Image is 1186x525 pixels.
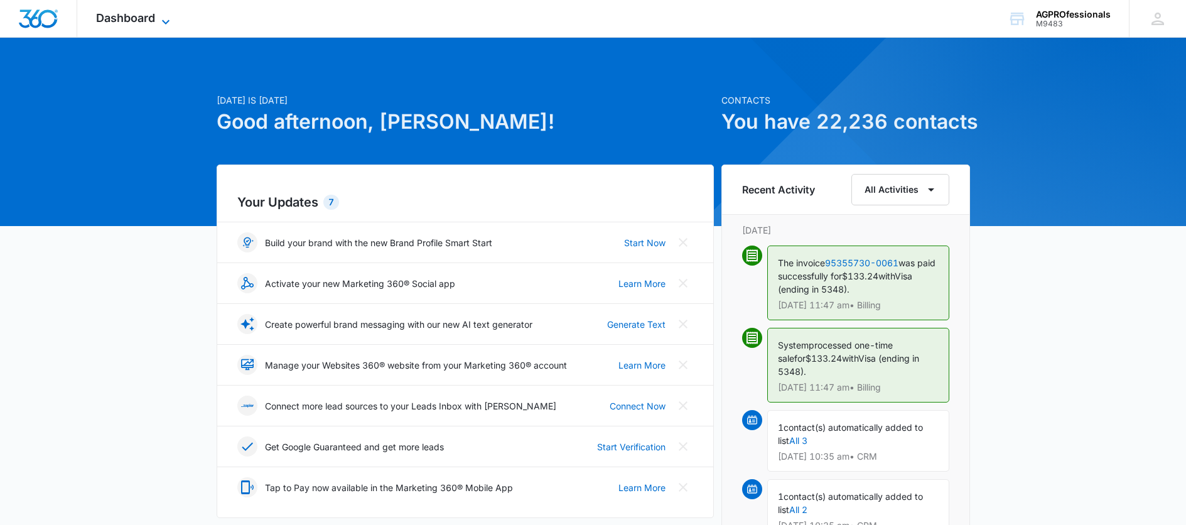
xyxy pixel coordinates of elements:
[778,383,939,392] p: [DATE] 11:47 am • Billing
[1036,19,1111,28] div: account id
[742,224,949,237] p: [DATE]
[673,273,693,293] button: Close
[842,353,858,364] span: with
[673,436,693,457] button: Close
[618,277,666,290] a: Learn More
[778,257,825,268] span: The invoice
[265,399,556,413] p: Connect more lead sources to your Leads Inbox with [PERSON_NAME]
[721,107,970,137] h1: You have 22,236 contacts
[610,399,666,413] a: Connect Now
[607,318,666,331] a: Generate Text
[806,353,842,364] span: $133.24
[265,440,444,453] p: Get Google Guaranteed and get more leads
[217,94,714,107] p: [DATE] is [DATE]
[217,107,714,137] h1: Good afternoon, [PERSON_NAME]!
[265,277,455,290] p: Activate your new Marketing 360® Social app
[778,422,923,446] span: contact(s) automatically added to list
[778,422,784,433] span: 1
[673,232,693,252] button: Close
[778,491,923,515] span: contact(s) automatically added to list
[778,340,809,350] span: System
[778,340,893,364] span: processed one-time sale
[778,301,939,310] p: [DATE] 11:47 am • Billing
[842,271,878,281] span: $133.24
[778,452,939,461] p: [DATE] 10:35 am • CRM
[265,359,567,372] p: Manage your Websites 360® website from your Marketing 360® account
[789,435,807,446] a: All 3
[265,236,492,249] p: Build your brand with the new Brand Profile Smart Start
[96,11,155,24] span: Dashboard
[618,359,666,372] a: Learn More
[265,318,532,331] p: Create powerful brand messaging with our new AI text generator
[673,396,693,416] button: Close
[851,174,949,205] button: All Activities
[778,491,784,502] span: 1
[878,271,895,281] span: with
[265,481,513,494] p: Tap to Pay now available in the Marketing 360® Mobile App
[794,353,806,364] span: for
[825,257,898,268] a: 95355730-0061
[624,236,666,249] a: Start Now
[323,195,339,210] div: 7
[597,440,666,453] a: Start Verification
[237,193,693,212] h2: Your Updates
[1036,9,1111,19] div: account name
[789,504,807,515] a: All 2
[721,94,970,107] p: Contacts
[673,314,693,334] button: Close
[673,477,693,497] button: Close
[742,182,815,197] h6: Recent Activity
[673,355,693,375] button: Close
[618,481,666,494] a: Learn More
